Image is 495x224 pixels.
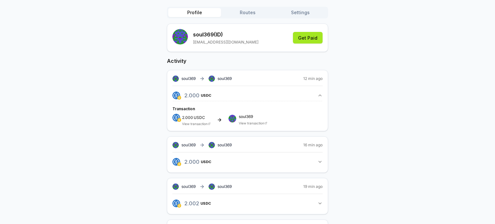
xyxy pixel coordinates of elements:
span: 16 min ago [303,142,323,148]
button: Profile [168,8,221,17]
img: logo.png [172,92,180,99]
a: View transaction [239,121,264,125]
span: 12 min ago [303,76,323,81]
img: logo.png [177,204,181,208]
img: logo.png [177,162,181,166]
span: 2.000 [182,115,193,120]
button: Settings [274,8,327,17]
button: 2.000USDC [172,90,323,101]
span: soul369 [218,76,232,81]
p: [EMAIL_ADDRESS][DOMAIN_NAME] [193,40,258,45]
button: Routes [221,8,274,17]
span: soul369 [218,142,232,148]
span: soul369 [181,184,196,189]
p: soul369 (ID) [193,31,258,38]
span: soul369 [239,115,267,119]
span: 19 min ago [303,184,323,189]
button: 2.002USDC [172,198,323,209]
img: logo.png [177,96,181,100]
img: logo.png [172,200,180,207]
button: 2.000USDC [172,156,323,167]
span: USDC [201,93,211,97]
img: logo.png [172,158,180,166]
span: USDC [201,160,211,164]
button: Get Paid [293,32,323,44]
img: logo.png [177,118,181,122]
span: soul369 [181,142,196,148]
a: View transaction [182,122,208,126]
img: logo.png [172,114,180,122]
div: 2.000USDC [172,101,323,126]
span: soul369 [218,184,232,189]
span: Transaction [172,106,195,111]
span: USDC [194,116,205,120]
h2: Activity [167,57,328,65]
span: soul369 [181,76,196,81]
